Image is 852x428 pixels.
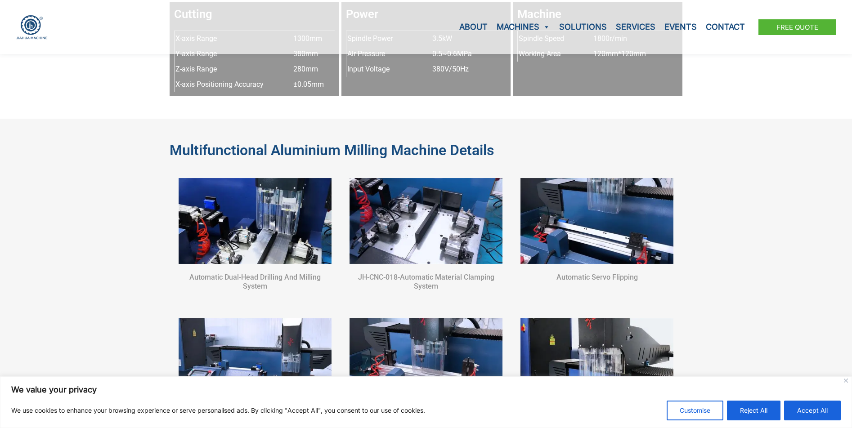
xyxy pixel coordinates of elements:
[179,318,332,404] img: Multifunctional Aluminium Milling Machine-JH-CNC-018 5
[844,379,848,383] img: Close
[432,62,469,76] span: 380V/50Hz
[350,178,502,264] img: Multifunctional Aluminium Milling Machine-JH-CNC-018 3
[175,62,217,76] span: Z-axis Range
[520,273,673,282] h6: Automatic Servo Flipping
[727,401,780,420] button: Reject All
[293,62,318,76] span: 280mm
[179,178,332,264] img: Multifunctional Aluminium Milling Machine-JH-CNC-018 2
[593,47,646,61] span: 120mm*120mm
[667,401,723,420] button: Customise
[520,178,673,264] img: Multifunctional Aluminium Milling Machine-JH-CNC-018 4
[293,47,318,61] span: 380mm
[179,273,332,291] h6: Automatic Dual-Head Drilling and Milling System
[347,47,385,61] span: Air Pressure
[350,273,502,291] h6: JH-CNC-018-Automatic Material Clamping System
[11,405,425,416] p: We use cookies to enhance your browsing experience or serve personalised ads. By clicking "Accept...
[520,318,673,404] img: Multifunctional Aluminium Milling Machine-JH-CNC-018 7
[347,62,390,76] span: Input Voltage
[350,318,502,404] img: Multifunctional Aluminium Milling Machine-JH-CNC-018 6
[432,47,472,61] span: 0.5~0.6MPa
[175,78,264,91] span: X-axis Positioning Accuracy
[11,384,841,395] p: We value your privacy
[293,78,324,91] span: ±0.05mm
[784,401,841,420] button: Accept All
[16,15,48,40] img: JH Aluminium Window & Door Processing Machines
[175,47,217,61] span: Y-axis Range
[170,141,682,160] h2: Multifunctional Aluminium Milling Machine​ Details
[519,47,561,61] span: Working Area
[758,19,836,35] a: Free Quote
